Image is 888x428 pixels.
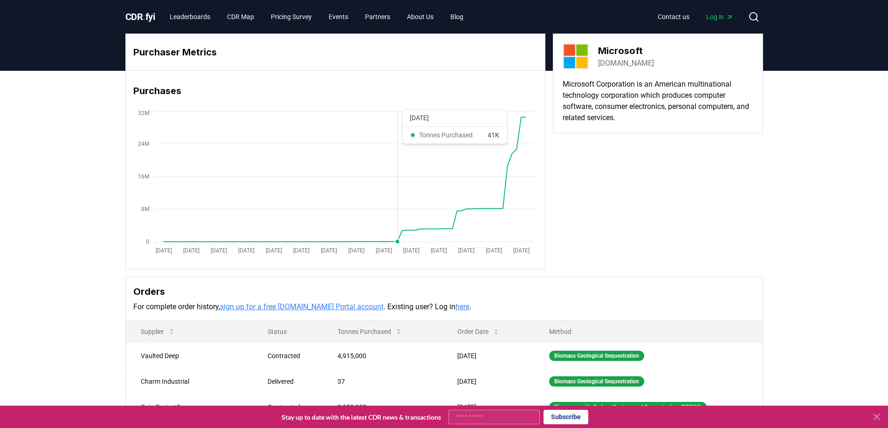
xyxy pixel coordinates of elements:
[133,84,537,98] h3: Purchases
[126,343,253,368] td: Vaulted Deep
[155,247,172,254] tspan: [DATE]
[260,327,315,336] p: Status
[458,247,474,254] tspan: [DATE]
[706,12,733,21] span: Log in
[146,238,149,245] tspan: 0
[126,394,253,420] td: Gaia ProjectCo
[563,43,589,69] img: Microsoft-logo
[133,322,183,341] button: Supplier
[162,8,218,25] a: Leaderboards
[238,247,254,254] tspan: [DATE]
[320,247,337,254] tspan: [DATE]
[126,368,253,394] td: Charm Industrial
[455,302,469,311] a: here
[699,8,741,25] a: Log in
[141,206,149,212] tspan: 8M
[330,322,410,341] button: Tonnes Purchased
[268,402,315,412] div: Contracted
[549,351,644,361] div: Biomass Geological Sequestration
[321,8,356,25] a: Events
[138,110,149,116] tspan: 32M
[293,247,309,254] tspan: [DATE]
[162,8,471,25] nav: Main
[542,327,755,336] p: Method
[323,368,442,394] td: 37
[133,285,755,299] h3: Orders
[133,45,537,59] h3: Purchaser Metrics
[268,351,315,360] div: Contracted
[268,377,315,386] div: Delivered
[598,44,654,58] h3: Microsoft
[220,302,384,311] a: sign up for a free [DOMAIN_NAME] Portal account
[485,247,502,254] tspan: [DATE]
[125,11,155,22] span: CDR fyi
[210,247,227,254] tspan: [DATE]
[358,8,398,25] a: Partners
[513,247,529,254] tspan: [DATE]
[143,11,145,22] span: .
[563,79,753,123] p: Microsoft Corporation is an American multinational technology corporation which produces computer...
[442,368,534,394] td: [DATE]
[443,8,471,25] a: Blog
[323,394,442,420] td: 2,950,000
[133,301,755,313] p: For complete order history, . Existing user? Log in .
[125,10,155,23] a: CDR.fyi
[323,343,442,368] td: 4,915,000
[598,58,654,69] a: [DOMAIN_NAME]
[138,173,149,180] tspan: 16M
[442,343,534,368] td: [DATE]
[138,141,149,147] tspan: 24M
[442,394,534,420] td: [DATE]
[183,247,199,254] tspan: [DATE]
[265,247,282,254] tspan: [DATE]
[450,322,507,341] button: Order Date
[399,8,441,25] a: About Us
[263,8,319,25] a: Pricing Survey
[430,247,447,254] tspan: [DATE]
[549,402,707,412] div: Bioenergy with Carbon Capture and Sequestration (BECCS)
[650,8,741,25] nav: Main
[403,247,419,254] tspan: [DATE]
[549,376,644,387] div: Biomass Geological Sequestration
[220,8,262,25] a: CDR Map
[375,247,392,254] tspan: [DATE]
[650,8,697,25] a: Contact us
[348,247,364,254] tspan: [DATE]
